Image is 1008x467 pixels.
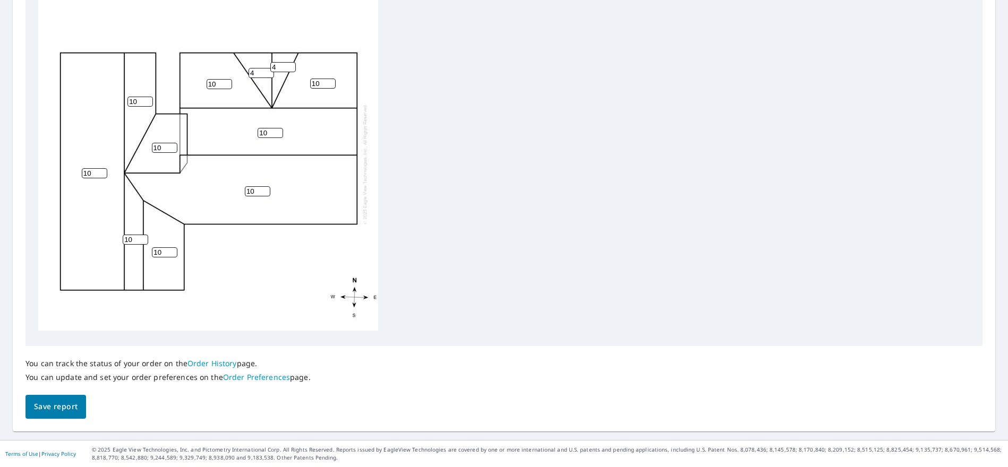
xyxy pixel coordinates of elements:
span: Save report [34,400,78,413]
p: | [5,451,76,457]
button: Save report [25,395,86,419]
p: © 2025 Eagle View Technologies, Inc. and Pictometry International Corp. All Rights Reserved. Repo... [92,446,1003,462]
a: Order History [187,358,237,368]
a: Terms of Use [5,450,38,457]
a: Privacy Policy [41,450,76,457]
p: You can track the status of your order on the page. [25,359,311,368]
a: Order Preferences [223,372,290,382]
p: You can update and set your order preferences on the page. [25,373,311,382]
